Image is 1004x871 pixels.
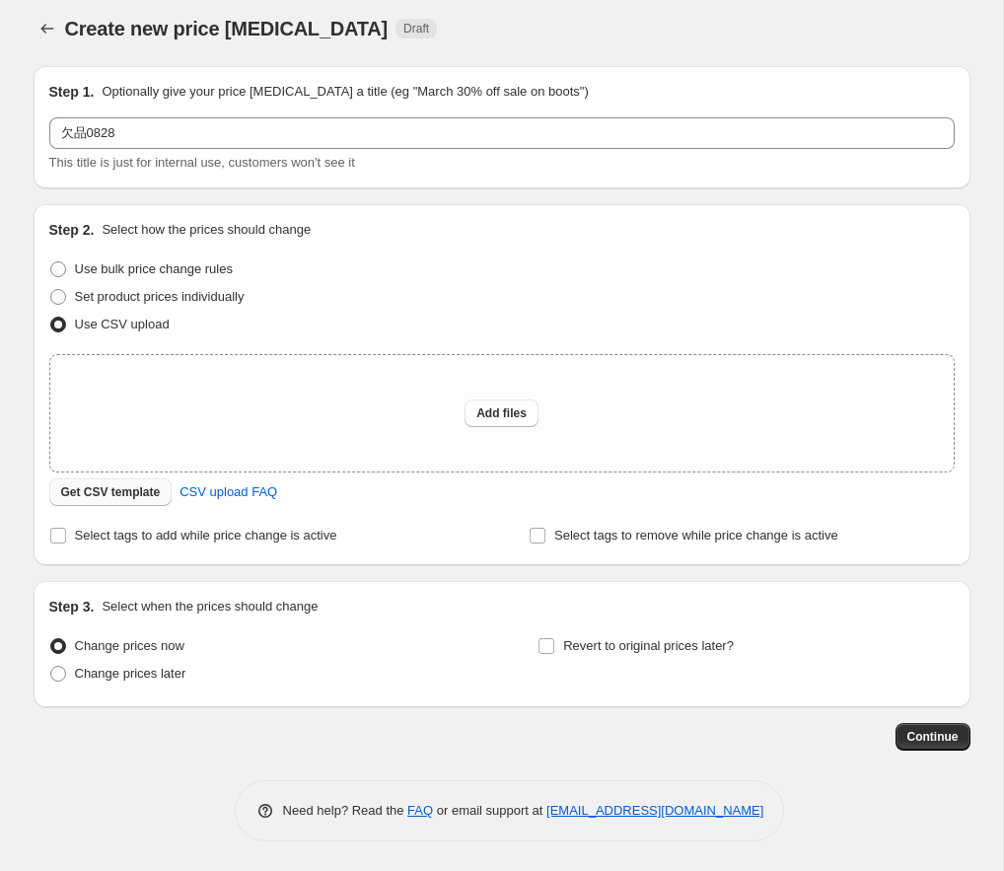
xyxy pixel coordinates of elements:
span: Create new price [MEDICAL_DATA] [65,18,389,39]
span: Revert to original prices later? [563,638,734,653]
p: Optionally give your price [MEDICAL_DATA] a title (eg "March 30% off sale on boots") [102,82,588,102]
a: CSV upload FAQ [168,476,289,508]
span: Use CSV upload [75,317,170,331]
span: Get CSV template [61,484,161,500]
span: This title is just for internal use, customers won't see it [49,155,355,170]
h2: Step 3. [49,597,95,617]
span: Set product prices individually [75,289,245,304]
button: Continue [896,723,970,751]
span: Need help? Read the [283,803,408,818]
button: Price change jobs [34,15,61,42]
h2: Step 1. [49,82,95,102]
span: Continue [907,729,959,745]
span: Change prices now [75,638,184,653]
a: FAQ [407,803,433,818]
span: Add files [476,405,527,421]
p: Select when the prices should change [102,597,318,617]
input: 30% off holiday sale [49,117,955,149]
span: Select tags to remove while price change is active [554,528,838,543]
a: [EMAIL_ADDRESS][DOMAIN_NAME] [546,803,763,818]
span: or email support at [433,803,546,818]
span: Change prices later [75,666,186,681]
p: Select how the prices should change [102,220,311,240]
span: Use bulk price change rules [75,261,233,276]
button: Get CSV template [49,478,173,506]
span: Select tags to add while price change is active [75,528,337,543]
button: Add files [465,399,538,427]
span: Draft [403,21,429,36]
span: CSV upload FAQ [179,482,277,502]
h2: Step 2. [49,220,95,240]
